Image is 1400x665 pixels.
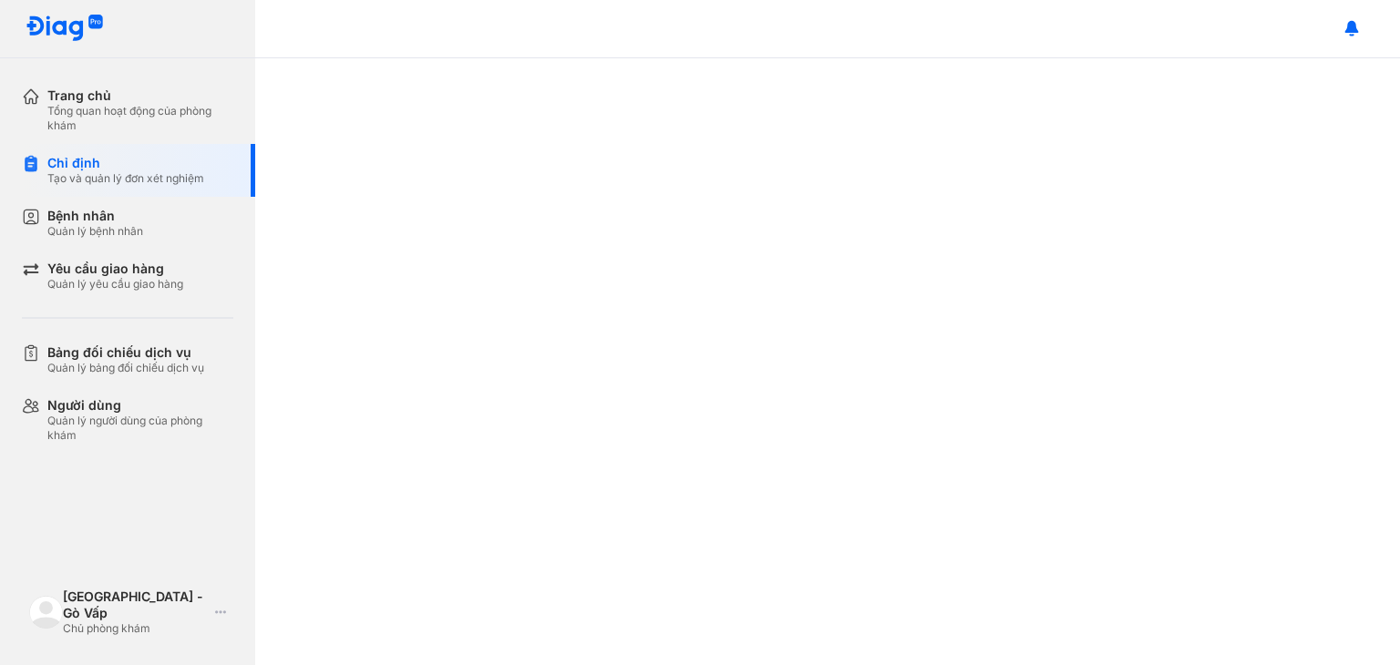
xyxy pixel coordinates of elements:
[47,104,233,133] div: Tổng quan hoạt động của phòng khám
[47,171,204,186] div: Tạo và quản lý đơn xét nghiệm
[47,344,204,361] div: Bảng đối chiếu dịch vụ
[29,596,63,629] img: logo
[47,361,204,375] div: Quản lý bảng đối chiếu dịch vụ
[47,155,204,171] div: Chỉ định
[63,588,208,621] div: [GEOGRAPHIC_DATA] - Gò Vấp
[47,87,233,104] div: Trang chủ
[47,397,233,414] div: Người dùng
[47,414,233,443] div: Quản lý người dùng của phòng khám
[47,224,143,239] div: Quản lý bệnh nhân
[63,621,208,636] div: Chủ phòng khám
[26,15,104,43] img: logo
[47,208,143,224] div: Bệnh nhân
[47,261,183,277] div: Yêu cầu giao hàng
[47,277,183,292] div: Quản lý yêu cầu giao hàng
